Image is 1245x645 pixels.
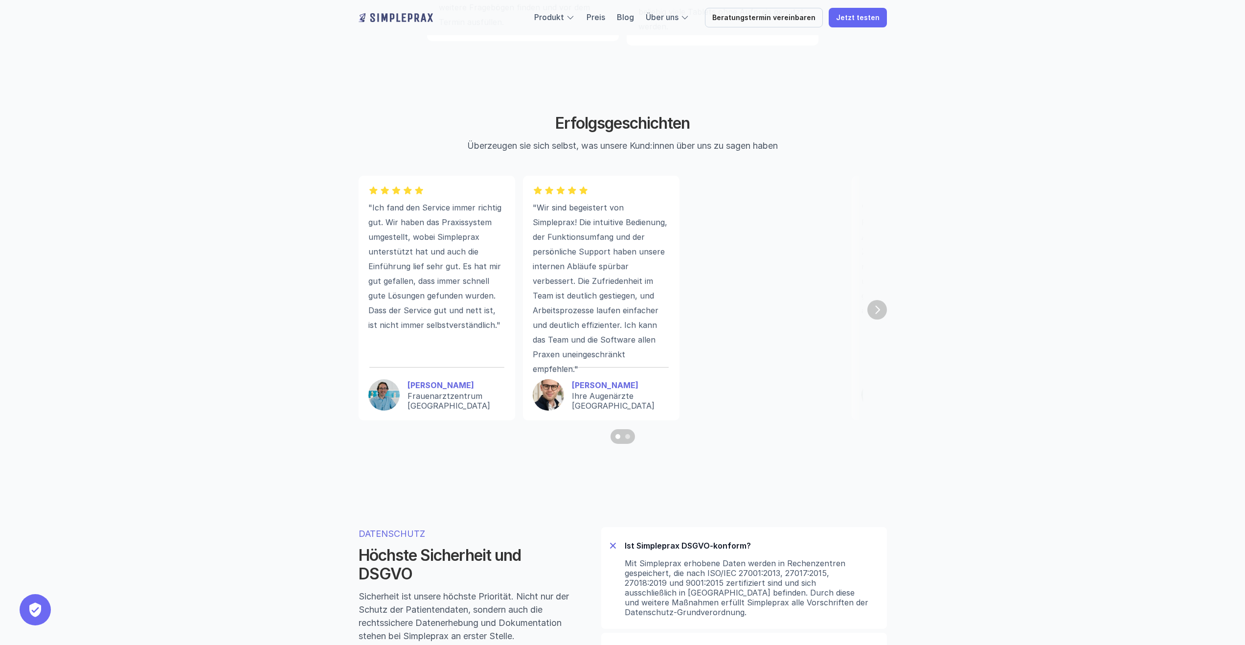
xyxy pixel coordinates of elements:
li: 3 of 6 [687,176,844,295]
p: Überzeugen sie sich selbst, was unsere Kund:innen über uns zu sagen haben [439,139,806,152]
p: Beratungstermin vereinbaren [712,14,815,22]
a: [PERSON_NAME]Ihre Augenärzte [GEOGRAPHIC_DATA] [533,379,670,411]
p: Mit Simpleprax erhobene Daten werden in Rechenzentren gespeichert, die nach ISO/IEC 27001:2013, 2... [625,558,869,617]
p: Sicherheit ist unsere höchste Priorität. Nicht nur der Schutz der Patientendaten, sondern auch di... [359,590,570,643]
strong: [PERSON_NAME] [572,380,638,390]
h2: Erfolgsgeschichten [439,114,806,133]
a: [PERSON_NAME]Frauenarztzentrum [GEOGRAPHIC_DATA] [368,379,505,411]
a: Produkt [534,12,564,22]
h2: Höchste Sicherheit und DSGVO [359,546,570,584]
a: Nicolas Mandt [861,379,998,411]
p: "In unserer psychotherapeutischen Praxis hat Simpleprax nicht nur den Alltag vereinfacht, sondern... [861,200,998,318]
p: Ist Simpleprax DSGVO-konform? [625,541,879,551]
a: Blog [617,12,634,22]
strong: [PERSON_NAME] [407,380,474,390]
p: "Ich fand den Service immer richtig gut. Wir haben das Praxissystem umgestellt, wobei Simpleprax ... [368,200,505,332]
p: DATENSCHUTZ [359,527,570,540]
a: Jetzt testen [829,8,887,27]
img: Nicolas Mandt [861,379,893,411]
a: Preis [587,12,605,22]
button: Scroll to page 1 [611,429,623,444]
fieldset: Carousel pagination controls [359,176,887,444]
a: Über uns [646,12,679,22]
p: Ihre Augenärzte [GEOGRAPHIC_DATA] [572,391,670,411]
a: Beratungstermin vereinbaren [705,8,823,27]
li: 1 of 6 [359,176,515,295]
li: 4 of 6 [852,176,1008,295]
p: "Wir sind begeistert von Simpleprax! Die intuitive Bedienung, der Funktionsumfang und der persönl... [533,200,670,376]
button: Next [867,300,887,320]
p: Jetzt testen [836,14,880,22]
li: 2 of 6 [523,176,679,420]
p: Frauenarztzentrum [GEOGRAPHIC_DATA] [407,391,505,411]
button: Scroll to page 2 [623,429,635,444]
